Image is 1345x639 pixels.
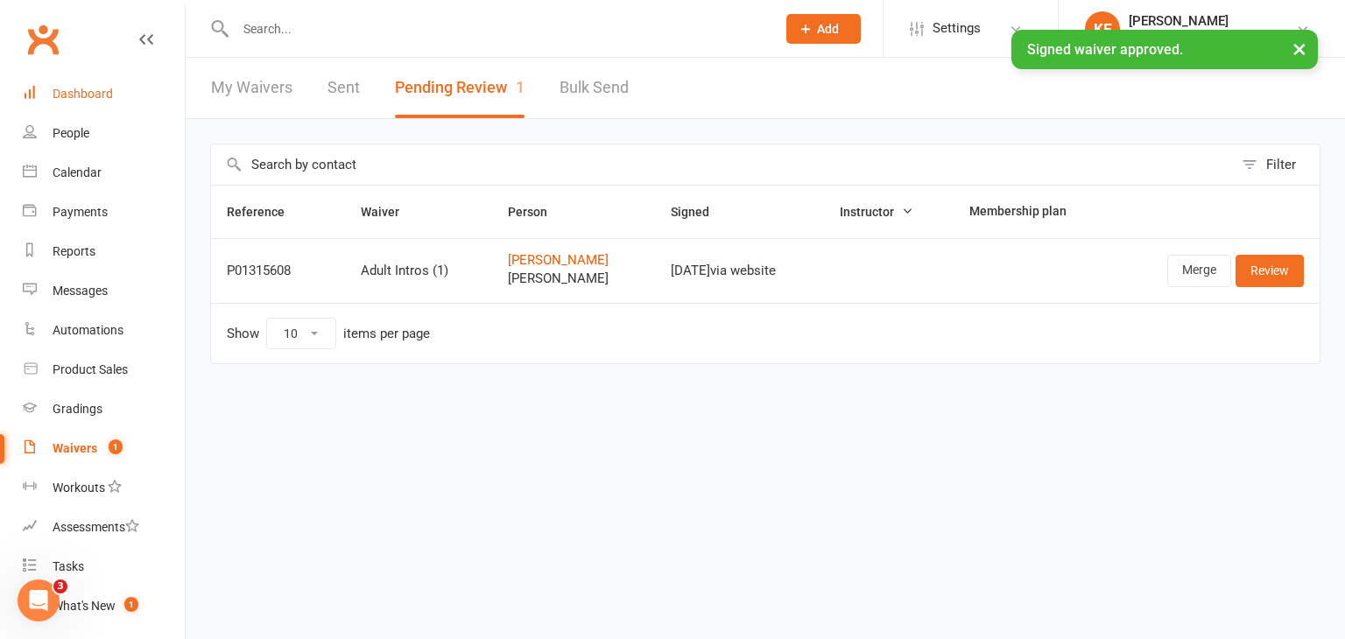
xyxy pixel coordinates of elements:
[53,559,84,573] div: Tasks
[23,429,185,468] a: Waivers 1
[227,263,329,278] div: P01315608
[23,74,185,114] a: Dashboard
[1266,154,1296,175] div: Filter
[1011,30,1318,69] div: Signed waiver approved.
[53,323,123,337] div: Automations
[395,58,525,118] button: Pending Review1
[23,468,185,508] a: Workouts
[1284,30,1315,67] button: ×
[23,193,185,232] a: Payments
[516,78,525,96] span: 1
[560,58,629,118] a: Bulk Send
[327,58,360,118] a: Sent
[18,579,60,621] iframe: Intercom live chat
[53,126,89,140] div: People
[53,244,95,258] div: Reports
[508,253,639,268] a: [PERSON_NAME]
[361,201,419,222] button: Waiver
[23,153,185,193] a: Calendar
[23,508,185,547] a: Assessments
[109,439,123,454] span: 1
[53,599,116,613] div: What's New
[53,165,102,179] div: Calendar
[508,205,567,219] span: Person
[671,263,807,278] div: [DATE] via website
[1129,13,1296,29] div: [PERSON_NAME]
[1085,11,1120,46] div: KE
[23,232,185,271] a: Reports
[211,144,1233,185] input: Search by contact
[508,271,639,286] span: [PERSON_NAME]
[53,579,67,593] span: 3
[954,186,1112,238] th: Membership plan
[23,547,185,586] a: Tasks
[1129,29,1296,45] div: Premier Martial Arts Harrogate
[23,350,185,390] a: Product Sales
[53,481,105,495] div: Workouts
[211,58,292,118] a: My Waivers
[53,205,108,219] div: Payments
[23,586,185,626] a: What's New1
[933,9,981,48] span: Settings
[343,327,430,341] div: items per page
[1233,144,1320,185] button: Filter
[53,362,128,376] div: Product Sales
[361,205,419,219] span: Waiver
[53,441,97,455] div: Waivers
[23,311,185,350] a: Automations
[53,520,139,534] div: Assessments
[124,597,138,612] span: 1
[53,87,113,101] div: Dashboard
[671,205,729,219] span: Signed
[786,14,861,44] button: Add
[817,22,839,36] span: Add
[23,114,185,153] a: People
[840,205,913,219] span: Instructor
[53,284,108,298] div: Messages
[361,263,476,278] div: Adult Intros (1)
[230,17,764,41] input: Search...
[23,271,185,311] a: Messages
[227,201,304,222] button: Reference
[1167,255,1231,286] a: Merge
[227,205,304,219] span: Reference
[21,18,65,61] a: Clubworx
[53,402,102,416] div: Gradings
[671,201,729,222] button: Signed
[1236,255,1304,286] a: Review
[227,318,430,349] div: Show
[23,390,185,429] a: Gradings
[508,201,567,222] button: Person
[840,201,913,222] button: Instructor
